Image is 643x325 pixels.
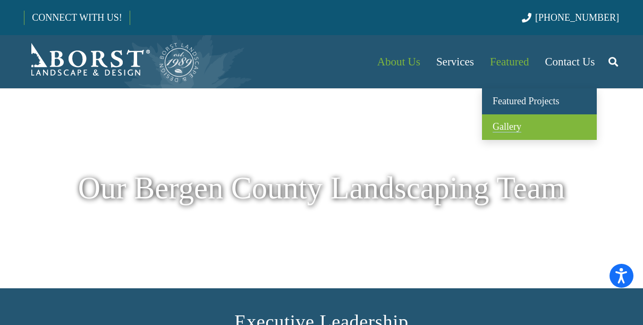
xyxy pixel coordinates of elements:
[482,35,537,88] a: Featured
[428,35,482,88] a: Services
[493,96,559,106] span: Featured Projects
[369,35,428,88] a: About Us
[436,55,474,68] span: Services
[535,12,619,23] span: [PHONE_NUMBER]
[545,55,595,68] span: Contact Us
[24,165,619,212] h1: Our Bergen County Landscaping Team
[522,12,619,23] a: [PHONE_NUMBER]
[24,40,200,83] a: Borst-Logo
[603,48,624,75] a: Search
[377,55,420,68] span: About Us
[493,121,521,132] span: Gallery
[490,55,529,68] span: Featured
[24,5,129,30] a: CONNECT WITH US!
[537,35,603,88] a: Contact Us
[482,114,597,140] a: Gallery
[482,88,597,114] a: Featured Projects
